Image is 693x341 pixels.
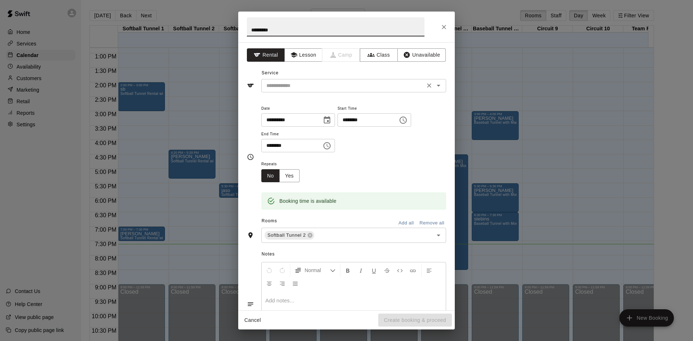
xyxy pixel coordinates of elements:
[337,104,411,114] span: Start Time
[381,264,393,277] button: Format Strikethrough
[368,264,380,277] button: Format Underline
[261,159,305,169] span: Repeats
[396,113,410,127] button: Choose time, selected time is 7:30 PM
[320,139,334,153] button: Choose time, selected time is 8:00 PM
[262,70,279,75] span: Service
[261,104,335,114] span: Date
[247,82,254,89] svg: Service
[262,218,277,223] span: Rooms
[265,231,314,240] div: Softball Tunnel 2
[279,194,336,207] div: Booking time is available
[262,249,446,260] span: Notes
[276,277,288,290] button: Right Align
[261,130,335,139] span: End Time
[276,264,288,277] button: Redo
[292,264,339,277] button: Formatting Options
[418,218,446,229] button: Remove all
[261,169,300,183] div: outlined button group
[265,232,309,239] span: Softball Tunnel 2
[433,80,444,91] button: Open
[355,264,367,277] button: Format Italics
[284,48,322,62] button: Lesson
[263,264,275,277] button: Undo
[320,113,334,127] button: Choose date, selected date is Sep 12, 2025
[263,277,275,290] button: Center Align
[241,314,264,327] button: Cancel
[247,48,285,62] button: Rental
[261,169,280,183] button: No
[397,48,446,62] button: Unavailable
[360,48,398,62] button: Class
[407,264,419,277] button: Insert Link
[424,80,434,91] button: Clear
[322,48,360,62] span: Camps can only be created in the Services page
[279,169,300,183] button: Yes
[247,301,254,308] svg: Notes
[437,21,450,34] button: Close
[433,230,444,240] button: Open
[305,267,330,274] span: Normal
[289,277,301,290] button: Justify Align
[342,264,354,277] button: Format Bold
[247,232,254,239] svg: Rooms
[394,264,406,277] button: Insert Code
[423,264,435,277] button: Left Align
[395,218,418,229] button: Add all
[247,153,254,161] svg: Timing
